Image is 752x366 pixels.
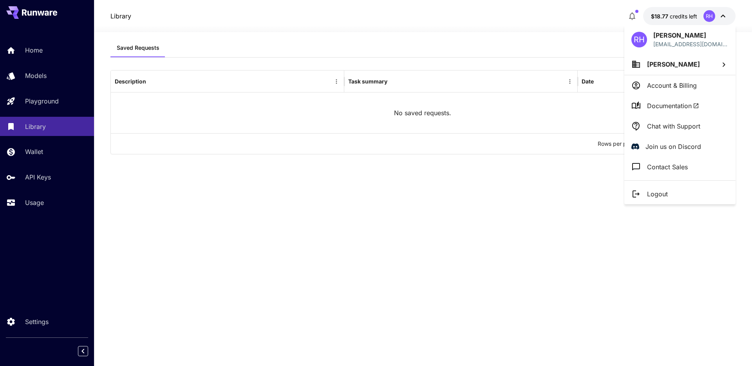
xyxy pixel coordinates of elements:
span: [PERSON_NAME] [647,60,700,68]
p: Logout [647,189,668,199]
p: Chat with Support [647,121,700,131]
div: rob@alllearners.org [653,40,728,48]
p: Contact Sales [647,162,688,172]
p: [PERSON_NAME] [653,31,728,40]
p: Join us on Discord [645,142,701,151]
span: Documentation [647,101,699,111]
button: [PERSON_NAME] [624,54,736,75]
p: Account & Billing [647,81,697,90]
div: RH [631,32,647,47]
p: [EMAIL_ADDRESS][DOMAIN_NAME] [653,40,728,48]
